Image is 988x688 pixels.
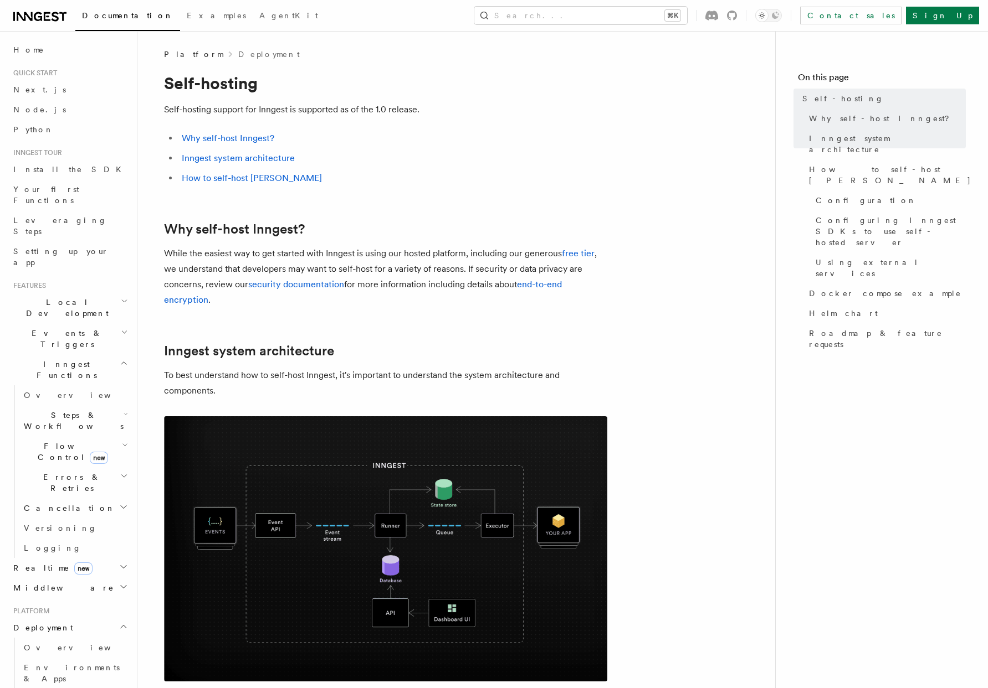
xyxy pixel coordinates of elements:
[13,125,54,134] span: Python
[9,40,130,60] a: Home
[800,7,902,24] a: Contact sales
[9,385,130,558] div: Inngest Functions
[164,343,334,359] a: Inngest system architecture
[809,164,971,186] span: How to self-host [PERSON_NAME]
[19,441,122,463] span: Flow Control
[9,578,130,598] button: Middleware
[809,288,961,299] span: Docker compose example
[13,216,107,236] span: Leveraging Steps
[19,638,130,658] a: Overview
[9,179,130,210] a: Your first Functions
[74,562,93,575] span: new
[9,622,73,633] span: Deployment
[811,252,966,283] a: Using external services
[9,292,130,323] button: Local Development
[13,44,44,55] span: Home
[19,538,130,558] a: Logging
[9,562,93,573] span: Realtime
[13,247,109,267] span: Setting up your app
[906,7,979,24] a: Sign Up
[75,3,180,31] a: Documentation
[187,11,246,20] span: Examples
[164,221,305,237] a: Why self-host Inngest?
[805,159,966,190] a: How to self-host [PERSON_NAME]
[805,323,966,354] a: Roadmap & feature requests
[9,241,130,272] a: Setting up your app
[9,297,121,319] span: Local Development
[9,328,121,350] span: Events & Triggers
[19,405,130,436] button: Steps & Workflows
[9,80,130,100] a: Next.js
[19,503,115,514] span: Cancellation
[9,582,114,593] span: Middleware
[182,153,295,163] a: Inngest system architecture
[164,246,607,308] p: While the easiest way to get started with Inngest is using our hosted platform, including our gen...
[19,436,130,467] button: Flow Controlnew
[19,467,130,498] button: Errors & Retries
[13,105,66,114] span: Node.js
[9,120,130,139] a: Python
[164,73,607,93] h1: Self-hosting
[9,148,62,157] span: Inngest tour
[802,93,884,104] span: Self-hosting
[816,215,966,248] span: Configuring Inngest SDKs to use self-hosted server
[805,128,966,159] a: Inngest system architecture
[13,85,66,94] span: Next.js
[19,498,130,518] button: Cancellation
[164,102,607,117] p: Self-hosting support for Inngest is supported as of the 1.0 release.
[24,643,138,652] span: Overview
[811,190,966,210] a: Configuration
[755,9,782,22] button: Toggle dark mode
[9,69,57,77] span: Quick start
[805,283,966,303] a: Docker compose example
[19,410,124,432] span: Steps & Workflows
[9,281,46,290] span: Features
[259,11,318,20] span: AgentKit
[24,544,81,552] span: Logging
[13,165,128,174] span: Install the SDK
[9,323,130,354] button: Events & Triggers
[809,308,878,319] span: Helm chart
[811,210,966,252] a: Configuring Inngest SDKs to use self-hosted server
[238,49,300,60] a: Deployment
[24,391,138,400] span: Overview
[164,49,223,60] span: Platform
[9,607,50,615] span: Platform
[9,558,130,578] button: Realtimenew
[13,185,79,205] span: Your first Functions
[562,248,595,258] a: free tier
[9,210,130,241] a: Leveraging Steps
[809,133,966,155] span: Inngest system architecture
[9,159,130,179] a: Install the SDK
[19,385,130,405] a: Overview
[24,663,120,683] span: Environments & Apps
[164,368,607,399] p: To best understand how to self-host Inngest, it's important to understand the system architecture...
[805,303,966,323] a: Helm chart
[665,10,680,21] kbd: ⌘K
[809,113,957,124] span: Why self-host Inngest?
[180,3,253,30] a: Examples
[809,328,966,350] span: Roadmap & feature requests
[253,3,325,30] a: AgentKit
[182,133,274,143] a: Why self-host Inngest?
[798,89,966,108] a: Self-hosting
[805,108,966,128] a: Why self-host Inngest?
[24,524,97,532] span: Versioning
[9,100,130,120] a: Node.js
[9,359,120,381] span: Inngest Functions
[798,71,966,89] h4: On this page
[248,279,344,289] a: security documentation
[19,518,130,538] a: Versioning
[90,452,108,464] span: new
[182,173,322,183] a: How to self-host [PERSON_NAME]
[9,618,130,638] button: Deployment
[9,354,130,385] button: Inngest Functions
[164,416,607,681] img: Inngest system architecture diagram
[19,472,120,494] span: Errors & Retries
[82,11,173,20] span: Documentation
[816,257,966,279] span: Using external services
[474,7,687,24] button: Search...⌘K
[816,195,917,206] span: Configuration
